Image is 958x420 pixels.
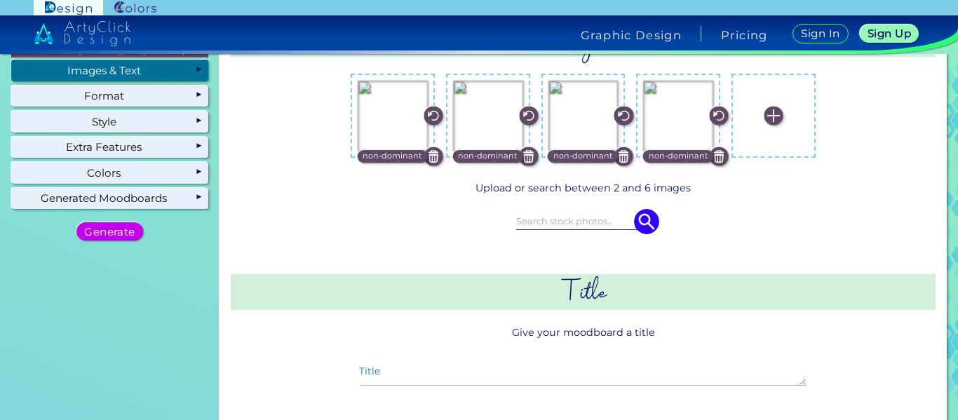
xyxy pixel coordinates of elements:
[363,150,422,163] p: non-dominant
[358,81,428,151] img: 3d86b6d7-750d-4dc6-8cc9-8014c0f452d5
[795,25,846,43] a: Sign In
[11,86,208,107] div: Format
[114,1,156,15] img: ArtyClick Colors logo
[721,29,768,41] a: Pricing
[359,367,380,377] label: Title
[11,188,208,209] div: Generated Moodboards
[11,162,208,183] div: Colors
[548,81,619,151] img: fe50b4d5-df01-40d6-8bf5-868263fcd1ee
[863,25,916,42] a: Sign Up
[870,29,909,39] h5: Sign Up
[553,150,613,163] p: non-dominant
[649,150,708,163] p: non-dominant
[231,320,936,346] p: Give your moodboard a title
[643,81,713,151] img: 23c341d8-d117-4bf9-bac0-01414a8a8897
[34,21,130,46] img: artyclick_design_logo_white_combined_path.svg
[87,226,133,236] h5: Generate
[231,21,936,57] h2: Images
[11,60,208,81] div: Images & Text
[634,209,659,234] img: icon search
[458,150,518,163] p: non-dominant
[231,274,936,310] h2: Title
[581,29,682,41] h4: Graphic Design
[236,180,930,196] p: Upload or search between 2 and 6 images
[764,107,783,126] img: icon_plus_white.svg
[11,111,208,132] div: Style
[11,137,208,158] div: Extra Features
[516,213,651,229] input: Search stock photos..
[453,81,523,151] img: a5306169-a402-4a0d-9909-97a8c228cc1f
[803,29,838,39] h5: Sign In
